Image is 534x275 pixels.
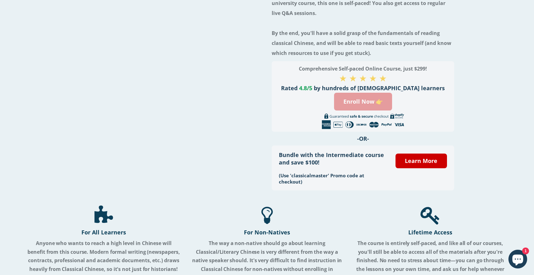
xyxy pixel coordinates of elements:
h4: For Non-Natives [190,228,344,236]
div: Rocket [420,205,440,225]
a: Learn More [396,154,447,168]
h3: Bundle with the Intermediate course and save $100! [279,151,386,166]
a: Enroll Now 👉 [334,93,392,110]
span: 4.8/5 [299,84,312,92]
h3: Comprehensive Self-paced Online Course, just $299! [279,64,447,74]
span: ★ ★ ★ ★ ★ [339,72,387,84]
span: Rated [281,84,298,92]
h4: For All Learners [27,228,181,236]
h3: (Use 'classicalmaster' Promo code at checkout) [279,172,386,185]
span: by hundreds of [DEMOGRAPHIC_DATA] learners [314,84,445,92]
inbox-online-store-chat: Shopify online store chat [507,250,529,270]
h3: -OR- [272,135,454,142]
div: Rocket [95,205,113,225]
h4: Lifetime Access [353,228,507,236]
div: Rocket [261,205,273,225]
span: Anyone who wants to reach a high level in Chinese will benefit from this course. Modern formal wr... [27,240,180,272]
